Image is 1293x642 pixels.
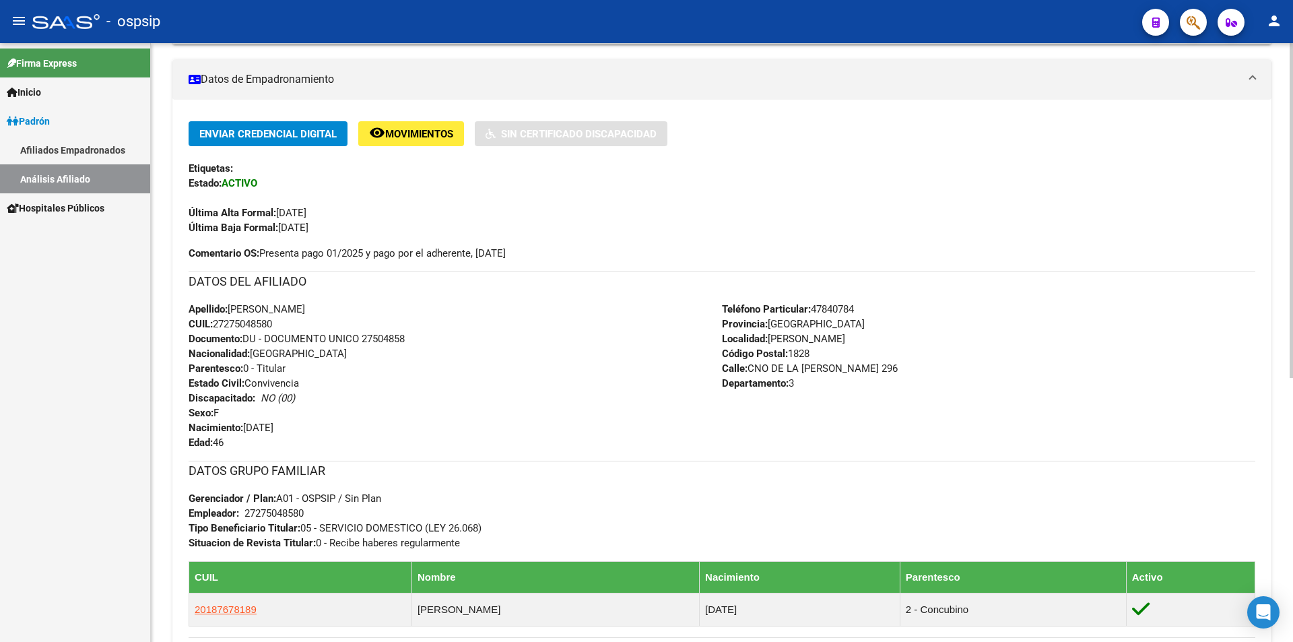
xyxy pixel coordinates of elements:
mat-panel-title: Datos de Empadronamiento [189,72,1239,87]
span: F [189,407,219,419]
strong: Código Postal: [722,348,788,360]
span: 47840784 [722,303,854,315]
mat-expansion-panel-header: Datos de Empadronamiento [172,59,1271,100]
span: 05 - SERVICIO DOMESTICO (LEY 26.068) [189,522,482,534]
button: Enviar Credencial Digital [189,121,347,146]
strong: Teléfono Particular: [722,303,811,315]
span: CNO DE LA [PERSON_NAME] 296 [722,362,898,375]
strong: CUIL: [189,318,213,330]
strong: Sexo: [189,407,213,419]
span: [GEOGRAPHIC_DATA] [722,318,865,330]
h3: DATOS DEL AFILIADO [189,272,1255,291]
strong: Gerenciador / Plan: [189,492,276,505]
strong: Calle: [722,362,748,375]
strong: Provincia: [722,318,768,330]
i: NO (00) [261,392,295,404]
span: 20187678189 [195,604,257,615]
strong: Tipo Beneficiario Titular: [189,522,300,534]
span: - ospsip [106,7,160,36]
strong: Empleador: [189,507,239,519]
td: 2 - Concubino [900,593,1126,626]
span: 0 - Recibe haberes regularmente [189,537,460,549]
th: Nombre [411,561,699,593]
strong: Apellido: [189,303,228,315]
strong: ACTIVO [222,177,257,189]
strong: Documento: [189,333,242,345]
strong: Etiquetas: [189,162,233,174]
th: Activo [1126,561,1255,593]
button: Sin Certificado Discapacidad [475,121,667,146]
span: 1828 [722,348,809,360]
strong: Parentesco: [189,362,243,375]
mat-icon: remove_red_eye [369,125,385,141]
th: Nacimiento [700,561,900,593]
strong: Última Baja Formal: [189,222,278,234]
span: [DATE] [189,207,306,219]
strong: Edad: [189,437,213,449]
mat-icon: menu [11,13,27,29]
span: DU - DOCUMENTO UNICO 27504858 [189,333,405,345]
button: Movimientos [358,121,464,146]
span: [PERSON_NAME] [189,303,305,315]
span: Convivencia [189,377,299,389]
span: Sin Certificado Discapacidad [501,128,657,140]
span: Hospitales Públicos [7,201,104,216]
h3: DATOS GRUPO FAMILIAR [189,461,1255,480]
span: Padrón [7,114,50,129]
strong: Situacion de Revista Titular: [189,537,316,549]
th: CUIL [189,561,412,593]
span: 27275048580 [189,318,272,330]
span: [DATE] [189,222,308,234]
span: Presenta pago 01/2025 y pago por el adherente, [DATE] [189,246,506,261]
span: A01 - OSPSIP / Sin Plan [189,492,381,505]
span: 3 [722,377,794,389]
td: [DATE] [700,593,900,626]
div: 27275048580 [244,506,304,521]
th: Parentesco [900,561,1126,593]
strong: Última Alta Formal: [189,207,276,219]
strong: Comentario OS: [189,247,259,259]
span: [GEOGRAPHIC_DATA] [189,348,347,360]
span: Inicio [7,85,41,100]
span: [DATE] [189,422,273,434]
span: [PERSON_NAME] [722,333,845,345]
strong: Estado: [189,177,222,189]
div: Open Intercom Messenger [1247,596,1280,629]
td: [PERSON_NAME] [411,593,699,626]
span: Movimientos [385,128,453,140]
span: Firma Express [7,56,77,71]
strong: Nacionalidad: [189,348,250,360]
strong: Departamento: [722,377,789,389]
span: 46 [189,437,224,449]
strong: Discapacitado: [189,392,255,404]
strong: Estado Civil: [189,377,244,389]
strong: Localidad: [722,333,768,345]
mat-icon: person [1266,13,1282,29]
span: 0 - Titular [189,362,286,375]
strong: Nacimiento: [189,422,243,434]
span: Enviar Credencial Digital [199,128,337,140]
